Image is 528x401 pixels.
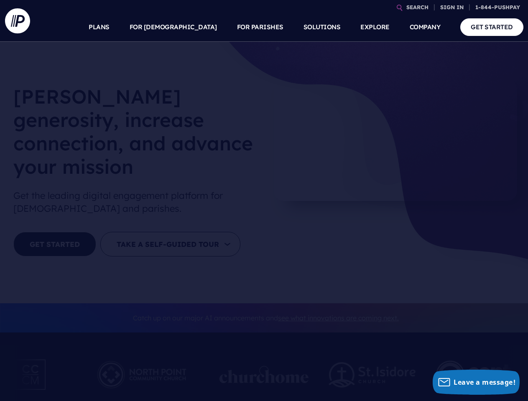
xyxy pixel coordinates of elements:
a: SOLUTIONS [304,13,341,42]
a: FOR [DEMOGRAPHIC_DATA] [130,13,217,42]
button: Leave a message! [433,370,520,395]
a: FOR PARISHES [237,13,283,42]
a: GET STARTED [460,18,523,36]
span: Leave a message! [454,378,515,387]
a: COMPANY [410,13,441,42]
a: EXPLORE [360,13,390,42]
a: PLANS [89,13,110,42]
